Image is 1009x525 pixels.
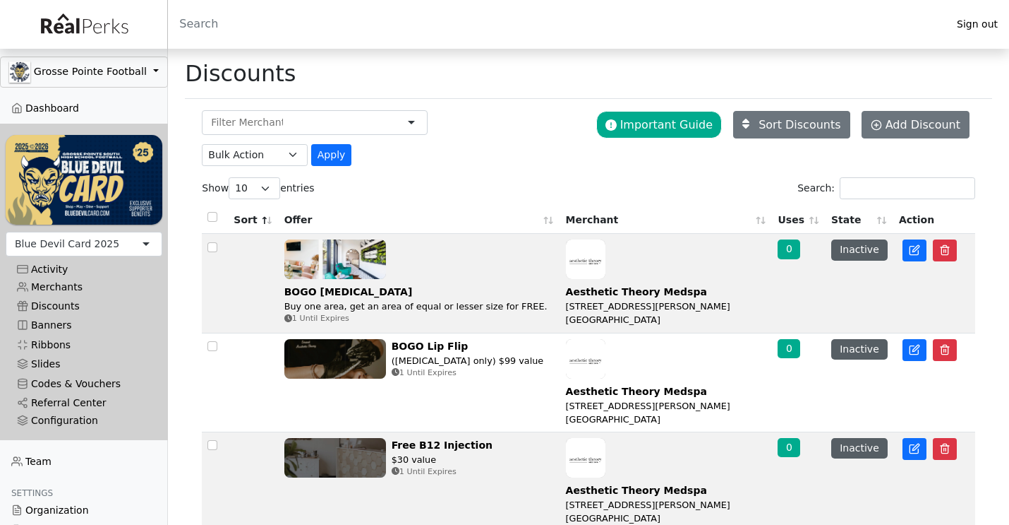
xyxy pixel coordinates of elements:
[566,399,767,426] div: [STREET_ADDRESS][PERSON_NAME] [GEOGRAPHIC_DATA]
[392,438,493,453] div: Free B12 Injection
[778,442,800,453] a: 0
[6,278,162,297] a: Merchants
[284,438,386,478] img: pCbnmB46Vnt449YLtzLelRc7yjJqAHZIcBt1vFDI.jpg
[566,240,767,326] a: Aesthetic Theory Medspa [STREET_ADDRESS][PERSON_NAME] [GEOGRAPHIC_DATA]
[831,438,888,459] button: Inactive
[797,177,975,199] label: Search:
[33,8,135,40] img: real_perks_logo-01.svg
[284,300,548,313] div: Buy one area, get an area of equal or lesser size for FREE.
[893,203,975,234] th: Action
[202,177,314,199] label: Show entries
[566,438,767,525] a: Aesthetic Theory Medspa [STREET_ADDRESS][PERSON_NAME] [GEOGRAPHIC_DATA]
[284,285,548,300] div: BOGO [MEDICAL_DATA]
[211,115,282,130] input: Filter Merchant
[759,118,840,131] span: Sort Discounts
[17,415,151,427] div: Configuration
[778,438,800,457] div: 0
[202,144,308,166] select: .form-select-sm example
[840,177,975,199] input: Search:
[6,316,162,335] a: Banners
[279,203,560,234] th: Offer: activate to sort column ascending
[6,374,162,393] a: Codes & Vouchers
[826,203,893,234] th: State: activate to sort column ascending
[831,240,888,260] button: Inactive
[566,300,767,326] div: [STREET_ADDRESS][PERSON_NAME] [GEOGRAPHIC_DATA]
[311,144,352,166] button: Apply
[566,498,767,525] div: [STREET_ADDRESS][PERSON_NAME] [GEOGRAPHIC_DATA]
[566,384,767,399] div: Aesthetic Theory Medspa
[392,367,544,379] div: 1 Until Expires
[596,111,722,138] button: Important Guide
[566,339,767,426] a: Aesthetic Theory Medspa [STREET_ADDRESS][PERSON_NAME] [GEOGRAPHIC_DATA]
[560,203,773,234] th: Merchant: activate to sort column ascending
[886,118,960,131] span: Add Discount
[229,177,280,199] select: Showentries
[284,339,555,384] a: BOGO Lip Flip ([MEDICAL_DATA] only) $99 value 1 Until Expires
[778,339,800,358] div: 0
[185,60,296,87] h1: Discounts
[392,453,493,466] div: $30 value
[11,488,53,498] span: Settings
[566,285,767,300] div: Aesthetic Theory Medspa
[778,240,800,259] div: 0
[284,339,386,379] img: MJTuTz8X2OfoF2B4Uz8M0MQp6Ey3fmTcjGBBG7Ic.jpg
[778,343,800,354] a: 0
[6,355,162,374] a: Slides
[17,264,151,276] div: Activity
[228,203,278,234] th: Sort: activate to sort column descending
[15,237,119,252] div: Blue Devil Card 2025
[862,111,969,138] a: Add Discount
[772,203,826,234] th: Uses: activate to sort column ascending
[9,61,30,83] img: GAa1zriJJmkmu1qRtUwg8x1nQwzlKm3DoqW9UgYl.jpg
[945,15,1009,34] a: Sign out
[733,111,850,138] a: Sort Discounts
[392,466,493,478] div: 1 Until Expires
[168,7,945,41] input: Search
[6,297,162,316] a: Discounts
[566,438,605,478] img: rT68sBaw8aPE85LadKvNM4RMuXDdD6E9jeonjBUi.jpg
[6,336,162,355] a: Ribbons
[831,339,888,360] button: Inactive
[392,354,544,367] div: ([MEDICAL_DATA] only) $99 value
[284,438,555,483] a: Free B12 Injection $30 value 1 Until Expires
[566,339,605,379] img: rT68sBaw8aPE85LadKvNM4RMuXDdD6E9jeonjBUi.jpg
[284,240,555,325] a: BOGO [MEDICAL_DATA] Buy one area, get an area of equal or lesser size for FREE. 1 Until Expires
[6,135,162,225] img: WvZzOez5OCqmO91hHZfJL7W2tJ07LbGMjwPPNJwI.png
[620,118,713,131] span: Important Guide
[566,240,605,279] img: rT68sBaw8aPE85LadKvNM4RMuXDdD6E9jeonjBUi.jpg
[778,243,800,254] a: 0
[284,313,548,325] div: 1 Until Expires
[284,240,386,279] img: VbvJgjg0eHpJubpP1vIchEI7iaECFbQoBp4snufw.jpg
[6,394,162,413] a: Referral Center
[392,339,544,354] div: BOGO Lip Flip
[566,483,767,498] div: Aesthetic Theory Medspa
